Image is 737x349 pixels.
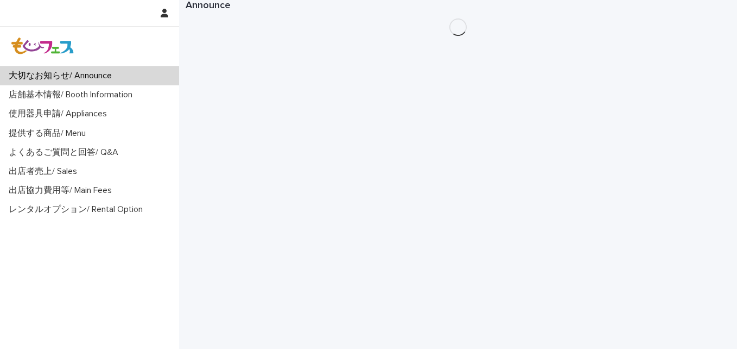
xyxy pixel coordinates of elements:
[4,166,86,177] p: 出店者売上/ Sales
[4,71,120,81] p: 大切なお知らせ/ Announce
[4,204,151,215] p: レンタルオプション/ Rental Option
[4,147,127,158] p: よくあるご質問と回答/ Q&A
[4,109,116,119] p: 使用器具申請/ Appliances
[4,128,94,139] p: 提供する商品/ Menu
[9,35,77,57] img: Z8gcrWHQVC4NX3Wf4olx
[4,185,120,196] p: 出店協力費用等/ Main Fees
[4,90,141,100] p: 店舗基本情報/ Booth Information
